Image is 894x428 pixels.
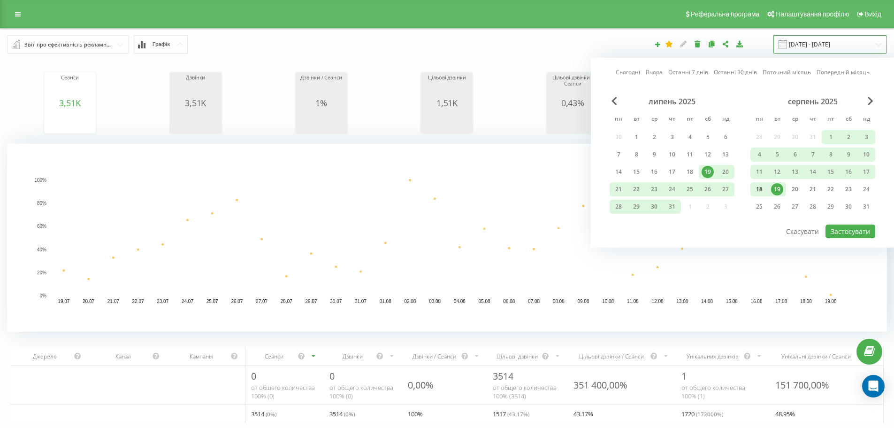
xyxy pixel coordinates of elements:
[771,183,783,195] div: 19
[822,148,840,162] div: пт 8 серп 2025 р.
[251,408,276,420] span: 3514
[750,200,768,214] div: пн 25 серп 2025 р.
[804,182,822,196] div: чт 21 серп 2025 р.
[132,299,144,304] text: 22.07
[681,408,723,420] span: 1720
[329,352,376,360] div: Дзвінки
[46,108,93,136] div: A chart.
[157,299,168,304] text: 23.07
[630,166,642,178] div: 15
[719,148,732,161] div: 13
[718,113,733,127] abbr: неділя
[860,183,872,195] div: 24
[612,201,625,213] div: 28
[627,200,645,214] div: вт 29 лип 2025 р.
[859,113,873,127] abbr: неділя
[612,166,625,178] div: 14
[699,165,717,179] div: сб 19 лип 2025 р.
[726,299,738,304] text: 15.08
[699,182,717,196] div: сб 26 лип 2025 р.
[256,299,267,304] text: 27.07
[694,40,702,47] i: Видалити звіт
[611,113,626,127] abbr: понеділок
[40,293,47,298] text: 0%
[610,200,627,214] div: пн 28 лип 2025 р.
[804,200,822,214] div: чт 28 серп 2025 р.
[800,299,812,304] text: 18.08
[627,299,639,304] text: 11.08
[645,130,663,144] div: ср 2 лип 2025 р.
[251,352,298,360] div: Сеанси
[775,379,829,391] div: 151 700,00%
[182,299,193,304] text: 24.07
[701,299,713,304] text: 14.08
[34,178,46,183] text: 100%
[436,97,458,109] span: 1,51K
[804,165,822,179] div: чт 14 серп 2025 р.
[807,201,819,213] div: 28
[676,299,688,304] text: 13.08
[251,370,256,382] span: 0
[868,97,873,105] span: Next Month
[857,130,875,144] div: нд 3 серп 2025 р.
[786,165,804,179] div: ср 13 серп 2025 р.
[789,183,801,195] div: 20
[654,41,661,47] i: Створити звіт
[298,75,345,98] div: Дзвінки / Сеанси
[507,410,529,418] span: ( 43.17 %)
[771,201,783,213] div: 26
[630,131,642,143] div: 1
[753,148,765,161] div: 4
[7,144,887,332] svg: A chart.
[842,183,855,195] div: 23
[493,370,513,382] span: 3514
[553,299,565,304] text: 08.08
[842,166,855,178] div: 16
[610,165,627,179] div: пн 14 лип 2025 р.
[691,10,760,18] span: Реферальна програма
[666,131,678,143] div: 3
[696,410,723,418] span: ( 172000 %)
[840,165,857,179] div: сб 16 серп 2025 р.
[94,352,152,360] div: Канал
[719,131,732,143] div: 6
[775,352,857,360] div: Унікальні дзвінки / Сеанси
[493,408,529,420] span: 1517
[770,113,784,127] abbr: вівторок
[355,299,367,304] text: 31.07
[842,201,855,213] div: 30
[717,165,734,179] div: нд 20 лип 2025 р.
[825,201,837,213] div: 29
[806,113,820,127] abbr: четвер
[329,408,355,420] span: 3514
[860,201,872,213] div: 31
[153,41,170,47] span: Графік
[663,200,681,214] div: чт 31 лип 2025 р.
[753,201,765,213] div: 25
[645,200,663,214] div: ср 30 лип 2025 р.
[647,113,661,127] abbr: середа
[330,299,342,304] text: 30.07
[788,113,802,127] abbr: середа
[717,148,734,162] div: нд 13 лип 2025 р.
[708,40,716,47] i: Копіювати звіт
[423,108,470,136] svg: A chart.
[666,183,678,195] div: 24
[652,299,664,304] text: 12.08
[681,148,699,162] div: пт 11 лип 2025 р.
[573,379,627,391] div: 351 400,00%
[719,166,732,178] div: 20
[840,182,857,196] div: сб 23 серп 2025 р.
[612,148,625,161] div: 7
[648,131,660,143] div: 2
[807,166,819,178] div: 14
[736,40,744,47] i: Завантажити звіт
[663,130,681,144] div: чт 3 лип 2025 р.
[172,108,219,136] svg: A chart.
[750,299,762,304] text: 16.08
[822,182,840,196] div: пт 22 серп 2025 р.
[24,39,113,50] div: Звіт про ефективність рекламних кампаній
[822,130,840,144] div: пт 1 серп 2025 р.
[549,108,596,136] svg: A chart.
